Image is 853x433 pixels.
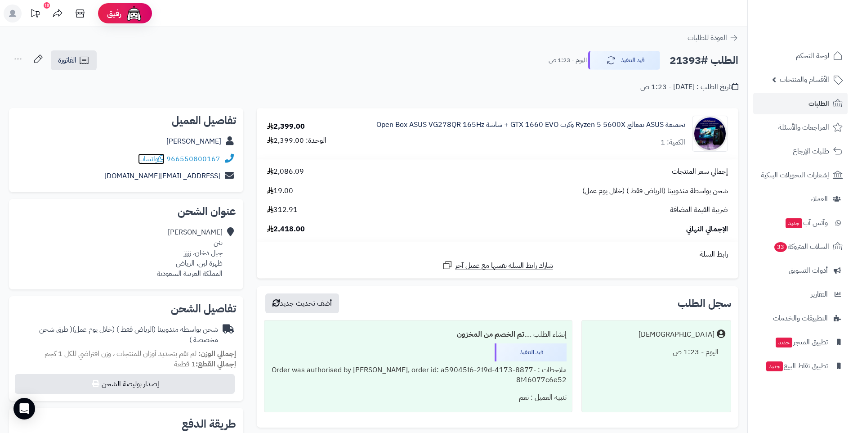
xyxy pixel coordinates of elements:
strong: إجمالي القطع: [196,359,236,370]
a: التطبيقات والخدمات [753,307,848,329]
span: السلات المتروكة [773,240,829,253]
span: التقارير [811,288,828,301]
a: السلات المتروكة33 [753,236,848,257]
h2: عنوان الشحن [16,206,236,217]
span: المراجعات والأسئلة [778,121,829,134]
a: العملاء [753,188,848,210]
span: 33 [774,242,787,253]
div: الوحدة: 2,399.00 [267,135,326,146]
a: أدوات التسويق [753,260,848,281]
a: 966550800167 [166,153,220,164]
h2: تفاصيل العميل [16,115,236,126]
span: لوحة التحكم [796,50,829,62]
a: تطبيق المتجرجديد [753,331,848,353]
div: [DEMOGRAPHIC_DATA] [639,329,715,340]
span: لم تقم بتحديد أوزان للمنتجات ، وزن افتراضي للكل 1 كجم [45,348,197,359]
span: 2,418.00 [267,224,305,235]
button: قيد التنفيذ [588,51,660,70]
div: رابط السلة [260,249,735,260]
span: طلبات الإرجاع [793,145,829,158]
a: [PERSON_NAME] [166,136,221,147]
span: 19.00 [267,186,293,196]
span: العملاء [810,193,828,205]
div: اليوم - 1:23 ص [587,343,725,361]
span: الفاتورة [58,55,76,66]
a: العودة للطلبات [688,32,738,43]
span: شحن بواسطة مندوبينا (الرياض فقط ) (خلال يوم عمل) [582,186,728,196]
span: الأقسام والمنتجات [780,73,829,86]
span: أدوات التسويق [789,264,828,277]
span: رفيق [107,8,121,19]
img: logo-2.png [792,7,844,26]
span: التطبيقات والخدمات [773,312,828,325]
a: إشعارات التحويلات البنكية [753,164,848,186]
a: الفاتورة [51,50,97,70]
div: تاريخ الطلب : [DATE] - 1:23 ص [640,82,738,92]
a: لوحة التحكم [753,45,848,67]
a: تحديثات المنصة [24,5,46,25]
a: وآتس آبجديد [753,212,848,234]
span: 312.91 [267,205,298,215]
div: الكمية: 1 [661,137,685,148]
span: جديد [776,338,792,347]
span: الطلبات [808,97,829,110]
button: أضف تحديث جديد [265,293,339,313]
h2: تفاصيل الشحن [16,303,236,314]
div: إنشاء الطلب .... [270,326,567,343]
a: [EMAIL_ADDRESS][DOMAIN_NAME] [104,171,220,181]
h3: سجل الطلب [678,298,731,309]
img: ai-face.png [125,5,143,23]
span: 2,086.09 [267,167,304,177]
a: المراجعات والأسئلة [753,117,848,138]
span: تطبيق المتجر [775,336,828,348]
span: إشعارات التحويلات البنكية [761,169,829,181]
span: شارك رابط السلة نفسها مع عميل آخر [455,261,553,271]
b: تم الخصم من المخزون [457,329,524,340]
div: تنبيه العميل : نعم [270,389,567,406]
strong: إجمالي الوزن: [198,348,236,359]
span: تطبيق نقاط البيع [765,360,828,372]
a: التقارير [753,284,848,305]
span: الإجمالي النهائي [686,224,728,235]
div: Open Intercom Messenger [13,398,35,419]
span: جديد [786,218,802,228]
a: تجميعة ASUS بمعالج Ryzen 5 5600X وكرت GTX 1660 EVO + شاشة Open Box ASUS VG278QR 165Hz [376,120,685,130]
button: إصدار بوليصة الشحن [15,374,235,394]
span: وآتس آب [785,216,828,229]
span: العودة للطلبات [688,32,727,43]
a: شارك رابط السلة نفسها مع عميل آخر [442,260,553,271]
a: تطبيق نقاط البيعجديد [753,355,848,377]
div: شحن بواسطة مندوبينا (الرياض فقط ) (خلال يوم عمل) [16,325,218,345]
small: اليوم - 1:23 ص [549,56,587,65]
span: إجمالي سعر المنتجات [672,167,728,177]
span: ضريبة القيمة المضافة [670,205,728,215]
span: جديد [766,361,783,371]
a: واتساب [138,153,165,164]
div: قيد التنفيذ [495,343,567,361]
div: [PERSON_NAME] ننن جبل دخان، زززز ظهرة لبن، الرياض المملكة العربية السعودية [157,227,223,279]
a: طلبات الإرجاع [753,140,848,162]
div: 10 [44,2,50,9]
h2: طريقة الدفع [182,419,236,429]
span: ( طرق شحن مخصصة ) [39,324,218,345]
h2: الطلب #21393 [670,51,738,70]
div: ملاحظات : Order was authorised by [PERSON_NAME], order id: a59045f6-2f9d-4173-8877-8f46077c6e52 [270,361,567,389]
div: 2,399.00 [267,122,305,132]
a: الطلبات [753,93,848,114]
img: 1753203146-%D8%AA%D8%AC%D9%85%D9%8A%D8%B9%D8%A9%20ASUS-90x90.jpg [692,116,728,152]
small: 1 قطعة [174,359,236,370]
